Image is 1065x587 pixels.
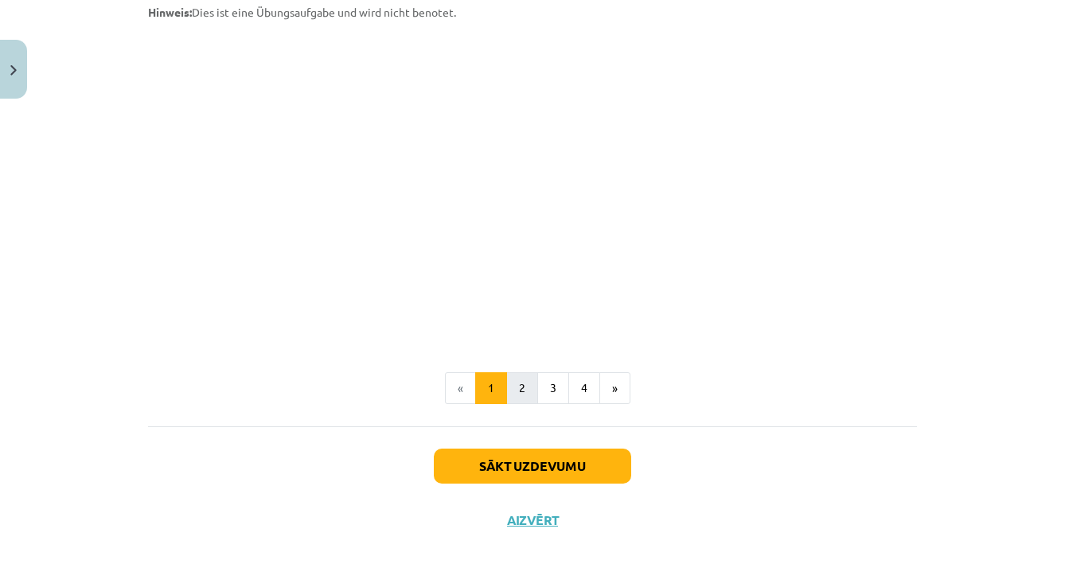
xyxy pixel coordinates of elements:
img: icon-close-lesson-0947bae3869378f0d4975bcd49f059093ad1ed9edebbc8119c70593378902aed.svg [10,65,17,76]
button: 2 [506,372,538,404]
button: » [599,372,630,404]
button: 4 [568,372,600,404]
button: Aizvērt [502,512,563,528]
button: 3 [537,372,569,404]
strong: Hinweis: [148,5,192,19]
button: Sākt uzdevumu [434,449,631,484]
nav: Page navigation example [148,372,917,404]
button: 1 [475,372,507,404]
span: Dies ist eine Übungsaufgabe und wird nicht benotet. [148,5,456,19]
